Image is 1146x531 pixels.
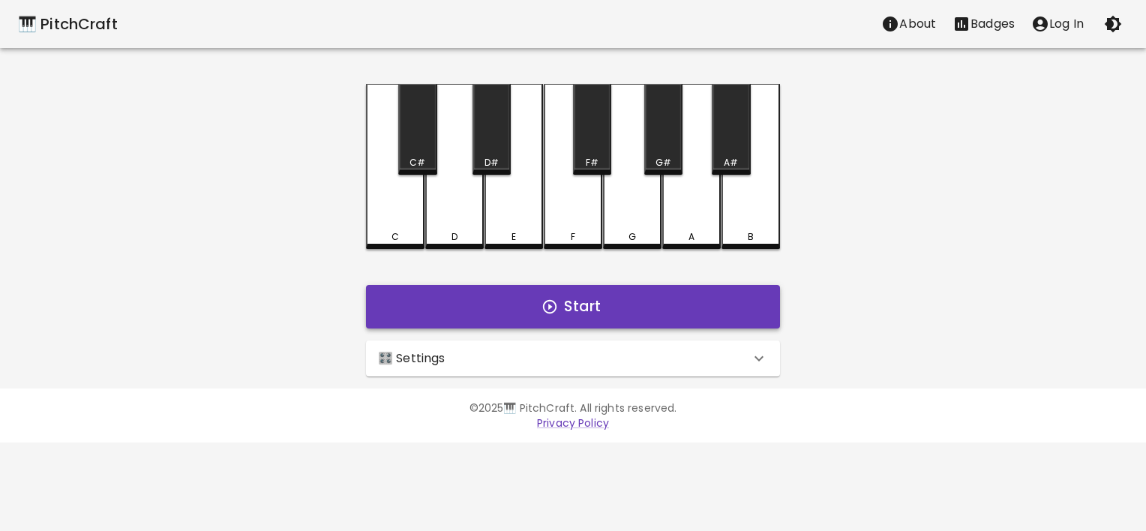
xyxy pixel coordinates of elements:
[944,9,1023,39] button: Stats
[484,156,499,169] div: D#
[451,230,457,244] div: D
[724,156,738,169] div: A#
[571,230,575,244] div: F
[378,349,445,367] p: 🎛️ Settings
[873,9,944,39] button: About
[1049,15,1084,33] p: Log In
[366,285,780,328] button: Start
[511,230,516,244] div: E
[141,400,1005,415] p: © 2025 🎹 PitchCraft. All rights reserved.
[366,340,780,376] div: 🎛️ Settings
[586,156,598,169] div: F#
[655,156,671,169] div: G#
[688,230,694,244] div: A
[18,12,118,36] a: 🎹 PitchCraft
[409,156,425,169] div: C#
[748,230,754,244] div: B
[537,415,609,430] a: Privacy Policy
[970,15,1015,33] p: Badges
[628,230,636,244] div: G
[1023,9,1092,39] button: account of current user
[899,15,936,33] p: About
[391,230,399,244] div: C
